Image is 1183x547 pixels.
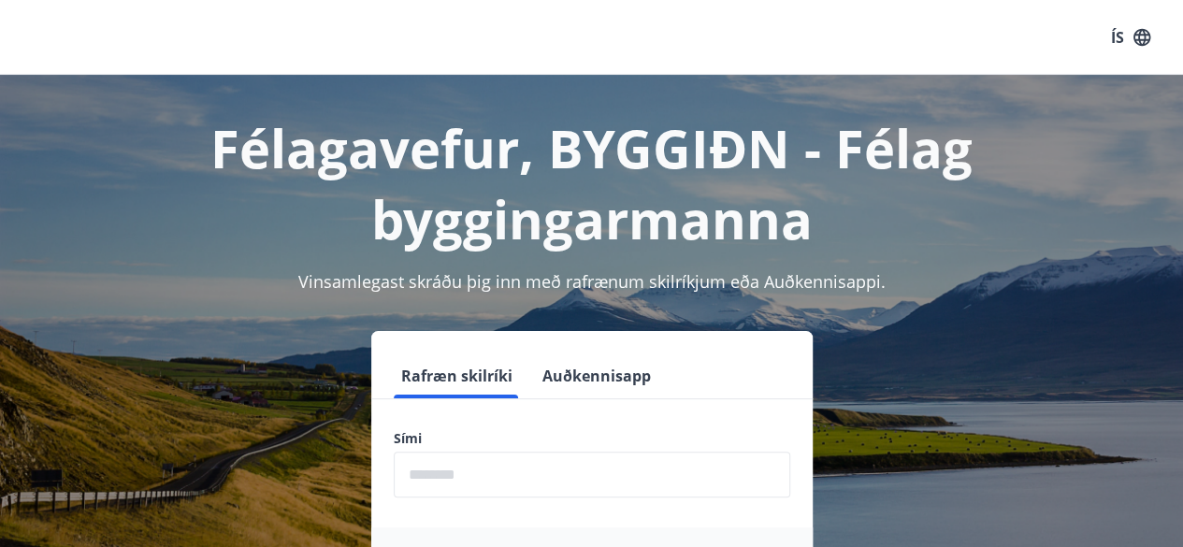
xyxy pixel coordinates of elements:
[22,112,1161,254] h1: Félagavefur, BYGGIÐN - Félag byggingarmanna
[394,429,790,448] label: Sími
[298,270,886,293] span: Vinsamlegast skráðu þig inn með rafrænum skilríkjum eða Auðkennisappi.
[394,353,520,398] button: Rafræn skilríki
[1101,21,1161,54] button: ÍS
[535,353,658,398] button: Auðkennisapp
